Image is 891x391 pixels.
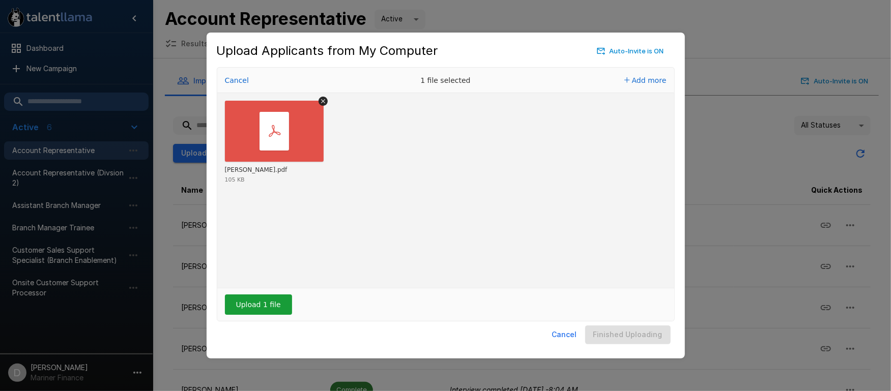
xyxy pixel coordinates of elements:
[319,97,328,106] button: Remove file
[225,177,245,183] div: 105 KB
[369,68,522,93] div: 1 file selected
[225,294,292,315] button: Upload 1 file
[225,166,288,174] div: ANASTASIA_KARIDES.pdf
[595,43,667,59] button: Auto-Invite is ON
[632,76,667,84] span: Add more
[620,73,671,87] button: Add more files
[222,73,252,87] button: Cancel
[548,325,581,344] button: Cancel
[217,67,675,321] div: Uppy Dashboard
[217,43,438,59] h5: Upload Applicants from My Computer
